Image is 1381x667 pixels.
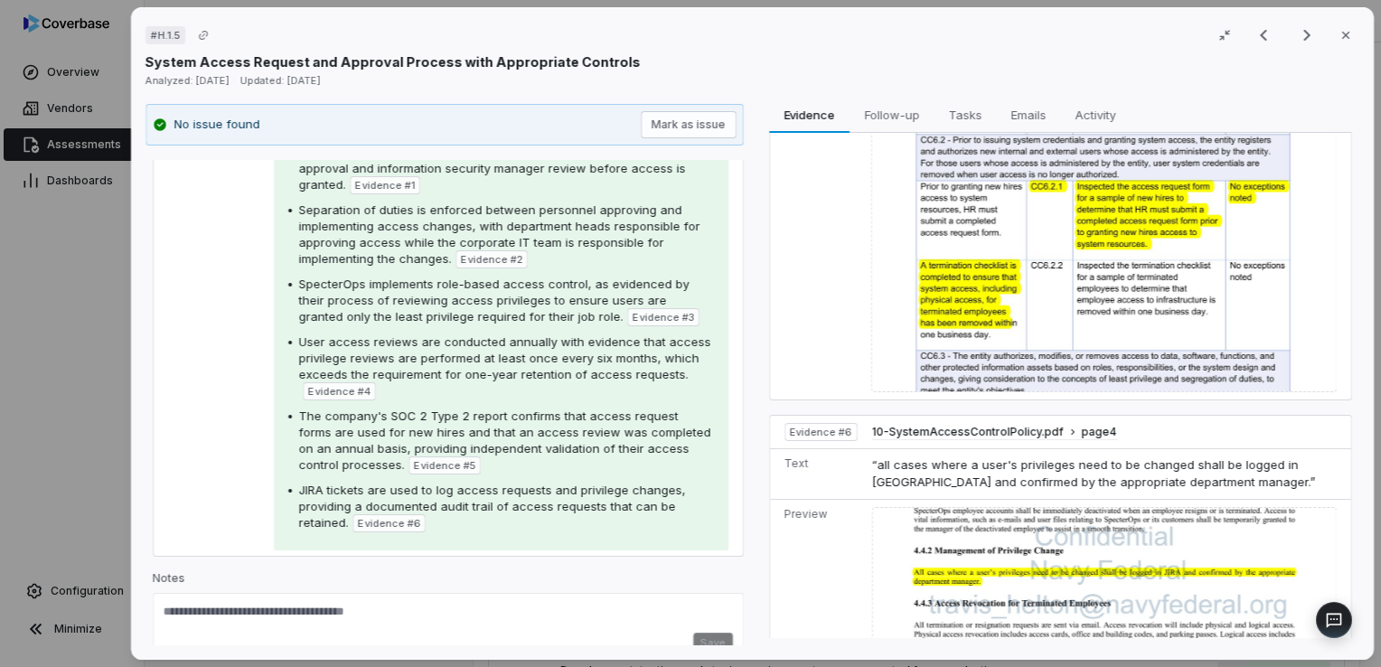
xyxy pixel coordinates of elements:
button: Copy link [187,19,220,52]
span: User access reviews are conducted annually with evidence that access privilege reviews are perfor... [299,334,711,381]
span: SpecterOps implements role-based access control, as evidenced by their process of reviewing acces... [299,277,690,324]
span: Evidence [776,103,841,127]
button: 10-SystemAccessControlPolicy.pdfpage4 [872,425,1117,440]
span: The company's SOC 2 Type 2 report confirms that access request forms are used for new hires and t... [299,409,711,472]
span: Evidence # 6 [358,516,420,531]
span: Emails [1003,103,1053,127]
p: No issue found [174,116,260,134]
span: Evidence # 1 [355,178,415,193]
span: 10-SystemAccessControlPolicy.pdf [872,425,1064,439]
img: 00326d3c535644d0bb836dba058a25ff_original.jpg_w1200.jpg [871,117,1337,391]
span: SpecterOps has established a clearly defined process for requesting and approving system access, ... [299,128,692,192]
span: # H.1.5 [151,28,180,42]
img: 16d55ad125ff43948013f681f8b99f82_original.jpg_w1200.jpg [872,507,1337,646]
span: Analyzed: [DATE] [146,74,230,87]
td: Preview [769,109,863,399]
button: Mark as issue [640,111,736,138]
span: Activity [1067,103,1123,127]
span: Follow-up [857,103,926,127]
p: System Access Request and Approval Process with Appropriate Controls [146,52,641,71]
span: Updated: [DATE] [240,74,321,87]
span: Separation of duties is enforced between personnel approving and implementing access changes, wit... [299,202,700,266]
p: Notes [153,571,744,593]
button: Next result [1289,24,1325,46]
span: “all cases where a user's privileges need to be changed shall be logged in [GEOGRAPHIC_DATA] and ... [872,457,1316,490]
span: Evidence # 3 [633,310,694,324]
span: Evidence # 5 [414,458,475,473]
td: Preview [769,499,864,653]
span: Tasks [941,103,989,127]
span: Evidence # 2 [461,252,522,267]
span: page 4 [1082,425,1117,439]
td: Text [769,448,864,499]
span: Evidence # 4 [308,384,371,399]
button: Previous result [1245,24,1282,46]
span: JIRA tickets are used to log access requests and privilege changes, providing a documented audit ... [299,483,686,530]
span: Evidence # 6 [789,425,851,439]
